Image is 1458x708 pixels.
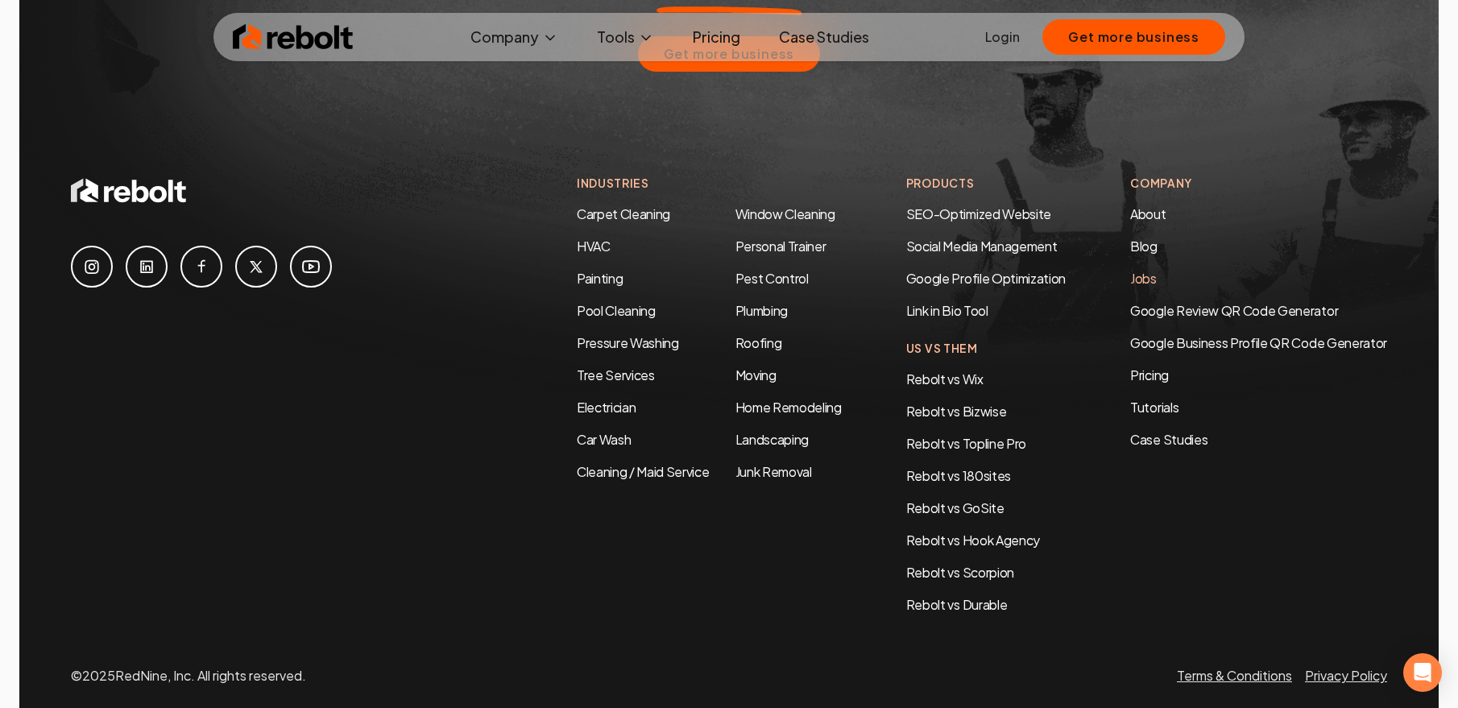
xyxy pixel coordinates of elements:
a: Rebolt vs 180sites [906,467,1011,484]
a: Carpet Cleaning [577,205,670,222]
a: Rebolt vs Bizwise [906,403,1007,420]
a: Case Studies [1130,430,1387,449]
a: Car Wash [577,431,631,448]
button: Company [458,21,571,53]
a: Electrician [577,399,636,416]
h4: Company [1130,175,1387,192]
a: Rebolt vs Wix [906,371,984,387]
a: Rebolt vs Durable [906,596,1008,613]
a: Google Profile Optimization [906,270,1066,287]
a: About [1130,205,1166,222]
a: Home Remodeling [735,399,842,416]
img: Rebolt Logo [233,21,354,53]
a: Tutorials [1130,398,1387,417]
h4: Us Vs Them [906,340,1066,357]
p: © 2025 RedNine, Inc. All rights reserved. [71,666,306,685]
a: Rebolt vs Hook Agency [906,532,1040,549]
a: Rebolt vs Topline Pro [906,435,1026,452]
a: Junk Removal [735,463,812,480]
a: Personal Trainer [735,238,826,255]
a: Login [985,27,1020,47]
a: Pool Cleaning [577,302,656,319]
a: HVAC [577,238,611,255]
a: Moving [735,366,777,383]
a: Pricing [1130,366,1387,385]
a: SEO-Optimized Website [906,205,1051,222]
a: Google Review QR Code Generator [1130,302,1338,319]
a: Privacy Policy [1305,667,1387,684]
button: Get more business [1042,19,1225,55]
a: Window Cleaning [735,205,835,222]
a: Plumbing [735,302,788,319]
a: Rebolt vs GoSite [906,499,1004,516]
a: Landscaping [735,431,809,448]
button: Tools [584,21,667,53]
a: Social Media Management [906,238,1058,255]
a: Pest Control [735,270,809,287]
a: Google Business Profile QR Code Generator [1130,334,1387,351]
a: Roofing [735,334,782,351]
a: Terms & Conditions [1177,667,1292,684]
a: Pressure Washing [577,334,679,351]
a: Rebolt vs Scorpion [906,564,1014,581]
a: Case Studies [766,21,882,53]
a: Pricing [680,21,753,53]
div: Open Intercom Messenger [1403,653,1442,692]
a: Tree Services [577,366,655,383]
h4: Industries [577,175,842,192]
a: Jobs [1130,270,1157,287]
a: Blog [1130,238,1158,255]
a: Painting [577,270,623,287]
h4: Products [906,175,1066,192]
a: Link in Bio Tool [906,302,988,319]
a: Cleaning / Maid Service [577,463,710,480]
